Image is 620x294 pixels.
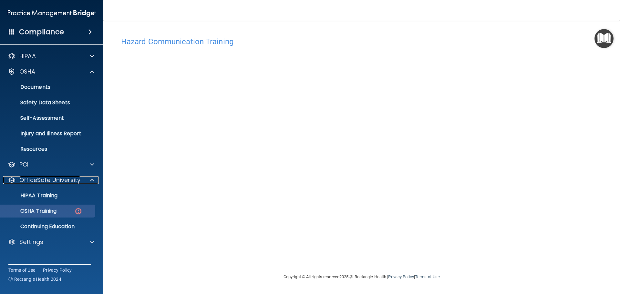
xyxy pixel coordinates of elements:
h4: Hazard Communication Training [121,37,602,46]
p: Settings [19,238,43,246]
p: OSHA Training [4,208,57,214]
a: OSHA [8,68,94,76]
a: PCI [8,161,94,168]
p: Continuing Education [4,223,92,230]
p: Resources [4,146,92,152]
img: danger-circle.6113f641.png [74,207,82,215]
a: OfficeSafe University [8,176,94,184]
a: Terms of Use [8,267,35,273]
a: Settings [8,238,94,246]
p: PCI [19,161,28,168]
img: PMB logo [8,7,96,20]
div: Copyright © All rights reserved 2025 @ Rectangle Health | | [244,267,480,287]
p: HIPAA [19,52,36,60]
a: HIPAA [8,52,94,60]
button: Open Resource Center [594,29,614,48]
a: Terms of Use [415,274,440,279]
p: OfficeSafe University [19,176,80,184]
iframe: HCT [121,49,450,262]
p: Injury and Illness Report [4,130,92,137]
p: HIPAA Training [4,192,57,199]
p: Safety Data Sheets [4,99,92,106]
a: Privacy Policy [43,267,72,273]
span: Ⓒ Rectangle Health 2024 [8,276,61,282]
p: OSHA [19,68,36,76]
p: Self-Assessment [4,115,92,121]
p: Documents [4,84,92,90]
h4: Compliance [19,27,64,36]
a: Privacy Policy [388,274,414,279]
